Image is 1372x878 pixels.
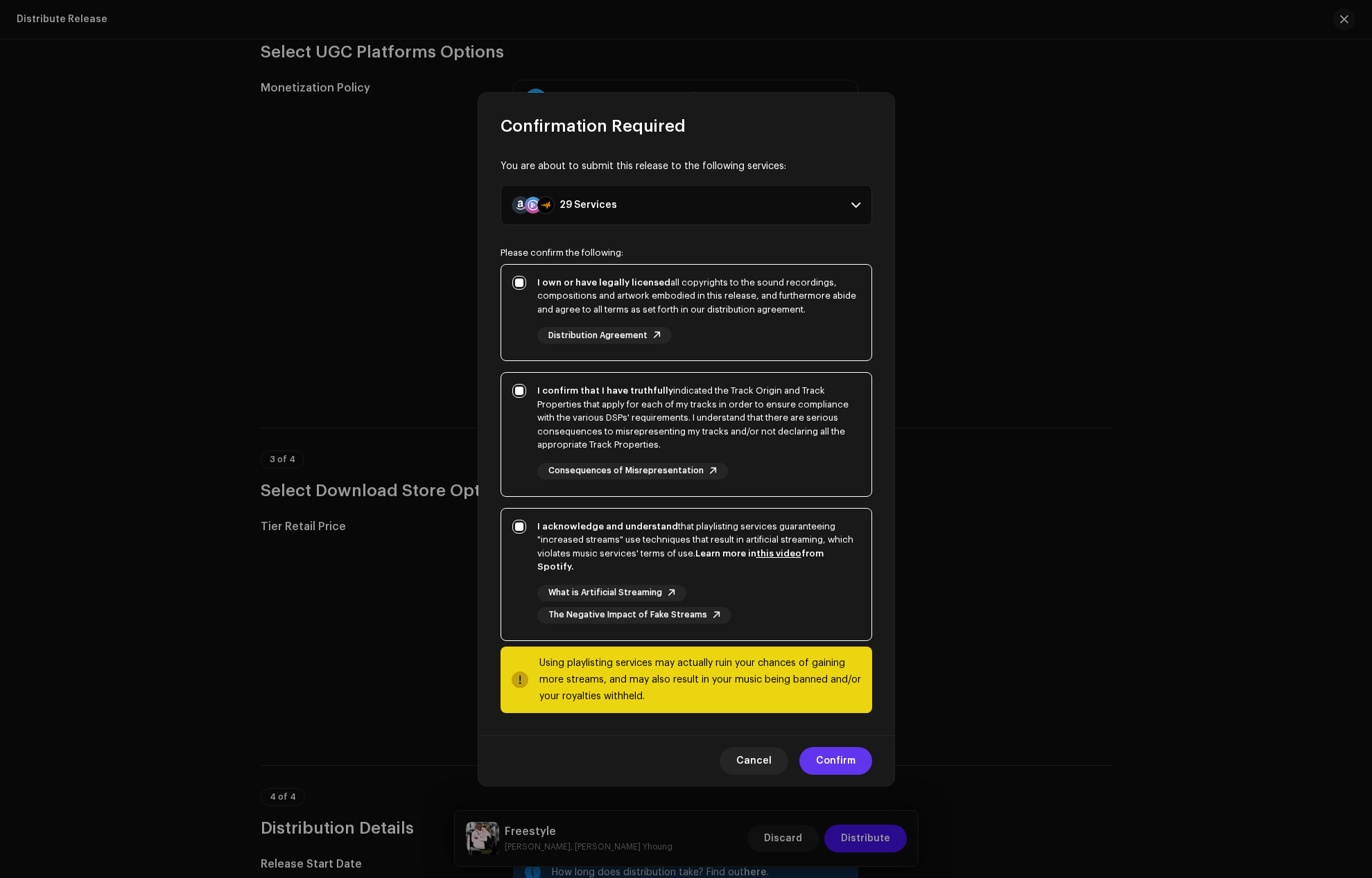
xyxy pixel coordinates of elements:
[756,549,801,558] a: this video
[816,747,856,775] span: Confirm
[548,588,662,597] span: What is Artificial Streaming
[501,185,872,225] p-accordion-header: 29 Services
[537,276,860,317] div: all copyrights to the sound recordings, compositions and artwork embodied in this release, and fu...
[799,747,872,775] button: Confirm
[548,611,707,620] span: The Negative Impact of Fake Streams
[720,747,788,775] button: Cancel
[501,508,872,641] p-togglebutton: I acknowledge and understandthat playlisting services guaranteeing "increased streams" use techni...
[501,372,872,497] p-togglebutton: I confirm that I have truthfullyindicated the Track Origin and Track Properties that apply for ea...
[537,520,860,574] div: that playlisting services guaranteeing "increased streams" use techniques that result in artifici...
[537,384,860,452] div: indicated the Track Origin and Track Properties that apply for each of my tracks in order to ensu...
[501,264,872,362] p-togglebutton: I own or have legally licensedall copyrights to the sound recordings, compositions and artwork em...
[548,466,704,475] span: Consequences of Misrepresentation
[537,278,670,287] strong: I own or have legally licensed
[501,159,872,174] div: You are about to submit this release to the following services:
[559,200,617,211] div: 29 Services
[736,747,772,775] span: Cancel
[539,655,861,705] div: Using playlisting services may actually ruin your chances of gaining more streams, and may also r...
[548,331,648,340] span: Distribution Agreement
[537,522,678,531] strong: I acknowledge and understand
[501,247,872,258] div: Please confirm the following:
[501,115,686,137] span: Confirmation Required
[537,549,824,572] strong: Learn more in from Spotify.
[537,386,673,395] strong: I confirm that I have truthfully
